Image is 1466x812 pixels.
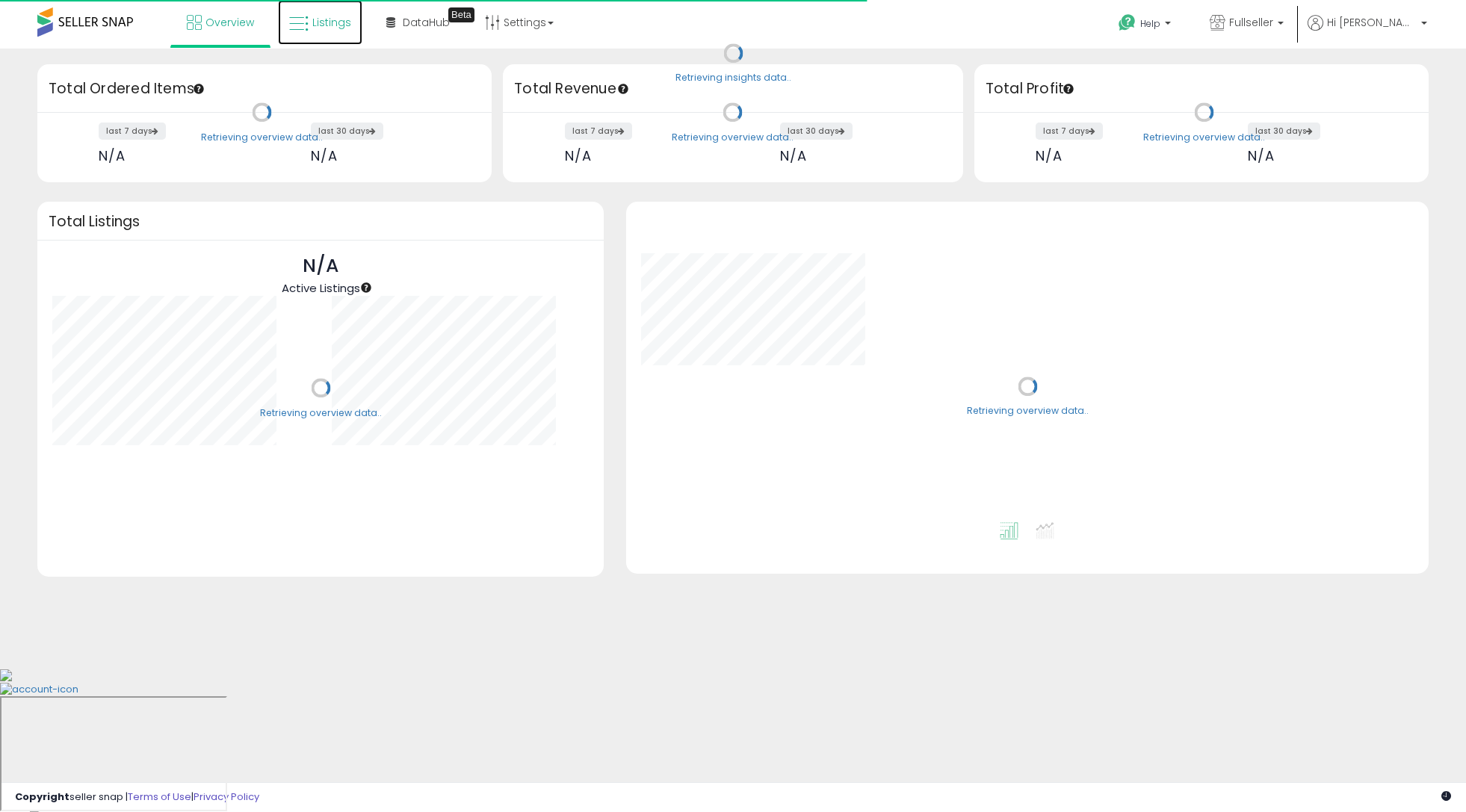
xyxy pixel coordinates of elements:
span: Help [1140,17,1160,30]
span: Fullseller [1229,15,1273,30]
div: Retrieving overview data.. [1143,131,1265,144]
a: Help [1107,2,1186,49]
div: Retrieving overview data.. [967,405,1089,418]
a: Hi [PERSON_NAME] [1308,15,1427,49]
span: Hi [PERSON_NAME] [1327,15,1417,30]
div: Retrieving overview data.. [672,131,794,144]
div: Retrieving overview data.. [260,406,382,420]
div: Retrieving overview data.. [201,131,323,144]
span: DataHub [403,15,450,30]
span: Overview [205,15,254,30]
span: Listings [312,15,351,30]
i: Get Help [1118,13,1136,32]
div: Tooltip anchor [448,7,474,22]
